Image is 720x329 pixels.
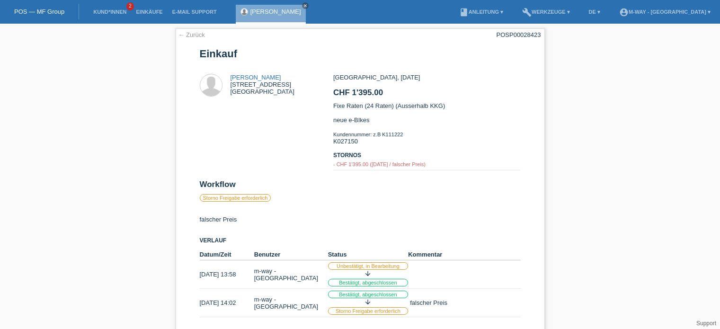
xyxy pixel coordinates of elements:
[517,9,575,15] a: buildWerkzeuge ▾
[14,8,64,15] a: POS — MF Group
[333,88,520,102] h2: CHF 1'395.00
[614,9,715,15] a: account_circlem-way - [GEOGRAPHIC_DATA] ▾
[254,260,328,289] td: m-way - [GEOGRAPHIC_DATA]
[333,74,520,180] div: [GEOGRAPHIC_DATA], [DATE] Fixe Raten (24 Raten) (Ausserhalb KKG) neue e-BIkes K027150
[302,2,309,9] a: close
[584,9,605,15] a: DE ▾
[231,74,294,95] div: [STREET_ADDRESS] [GEOGRAPHIC_DATA]
[328,262,409,270] label: Unbestätigt, in Bearbeitung
[254,289,328,317] td: m-way - [GEOGRAPHIC_DATA]
[408,249,520,260] th: Kommentar
[200,249,254,260] th: Datum/Zeit
[333,132,403,137] span: Kundennummer: z.B K111222
[619,8,629,17] i: account_circle
[89,9,131,15] a: Kund*innen
[497,31,541,38] div: POSP00028423
[454,9,508,15] a: bookAnleitung ▾
[254,249,328,260] th: Benutzer
[250,8,301,15] a: [PERSON_NAME]
[364,270,372,277] i: arrow_downward
[200,260,254,289] td: [DATE] 13:58
[178,31,205,38] a: ← Zurück
[364,298,372,306] i: arrow_downward
[168,9,222,15] a: E-Mail Support
[333,152,520,159] h3: Stornos
[200,194,271,202] label: Storno Freigabe erforderlich
[200,48,521,60] h1: Einkauf
[200,289,254,317] td: [DATE] 14:02
[328,307,409,315] label: Storno Freigabe erforderlich
[200,209,521,317] div: falscher Preis
[231,74,281,81] a: [PERSON_NAME]
[328,291,409,298] label: Bestätigt, abgeschlossen
[131,9,167,15] a: Einkäufe
[408,289,520,317] td: falscher Preis
[459,8,469,17] i: book
[200,180,521,194] h2: Workflow
[522,8,532,17] i: build
[328,249,409,260] th: Status
[200,237,521,244] h3: Verlauf
[303,3,308,8] i: close
[328,279,409,286] label: Bestätigt, abgeschlossen
[333,161,520,167] div: - CHF 1'395.00 ([DATE] / falscher Preis)
[126,2,134,10] span: 2
[696,320,716,327] a: Support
